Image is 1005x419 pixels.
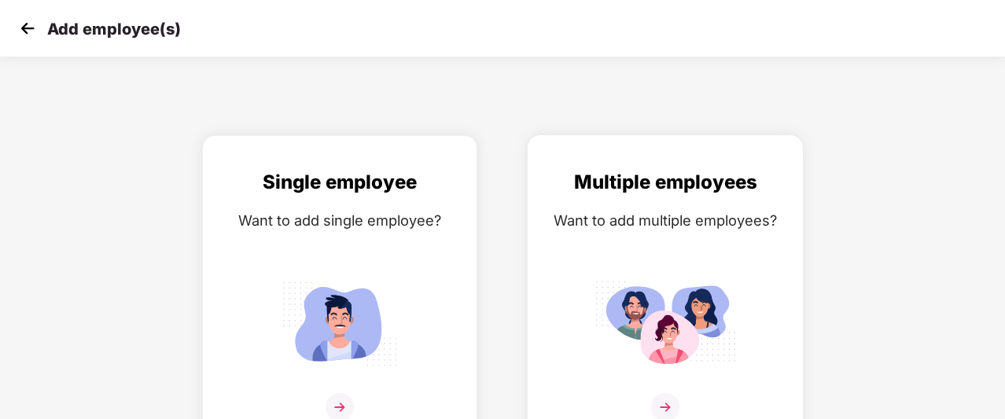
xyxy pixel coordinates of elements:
div: Single employee [219,167,461,197]
img: svg+xml;base64,PHN2ZyB4bWxucz0iaHR0cDovL3d3dy53My5vcmcvMjAwMC9zdmciIGlkPSJTaW5nbGVfZW1wbG95ZWUiIH... [269,274,410,373]
div: Want to add multiple employees? [544,209,786,232]
p: Add employee(s) [47,20,181,39]
img: svg+xml;base64,PHN2ZyB4bWxucz0iaHR0cDovL3d3dy53My5vcmcvMjAwMC9zdmciIGlkPSJNdWx0aXBsZV9lbXBsb3llZS... [595,274,736,373]
div: Multiple employees [544,167,786,197]
div: Want to add single employee? [219,209,461,232]
img: svg+xml;base64,PHN2ZyB4bWxucz0iaHR0cDovL3d3dy53My5vcmcvMjAwMC9zdmciIHdpZHRoPSIzMCIgaGVpZ2h0PSIzMC... [16,17,39,40]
